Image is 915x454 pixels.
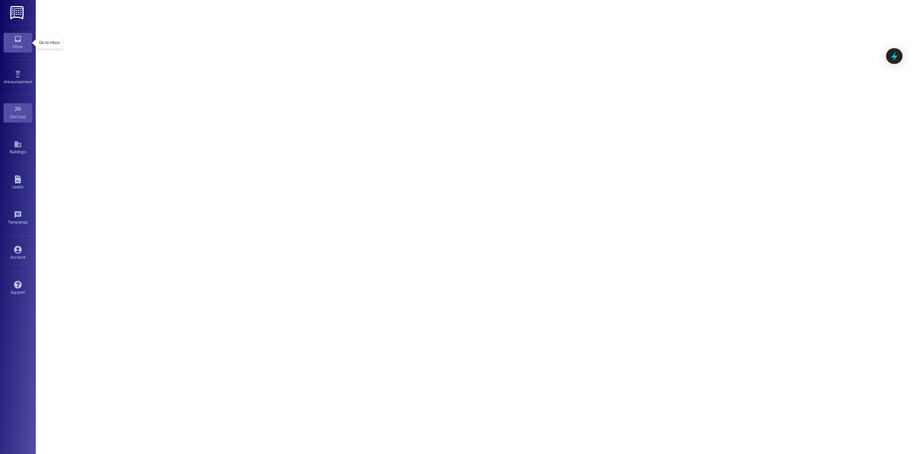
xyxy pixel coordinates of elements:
[26,113,27,118] span: •
[4,173,32,193] a: Leads
[39,40,60,46] p: Go to Inbox
[28,219,29,224] span: •
[10,6,25,19] img: ResiDesk Logo
[4,209,32,228] a: Templates •
[4,33,32,52] a: Inbox
[4,279,32,298] a: Support
[32,78,33,83] span: •
[4,244,32,263] a: Account
[4,103,32,123] a: Site Visit •
[4,138,32,158] a: Buildings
